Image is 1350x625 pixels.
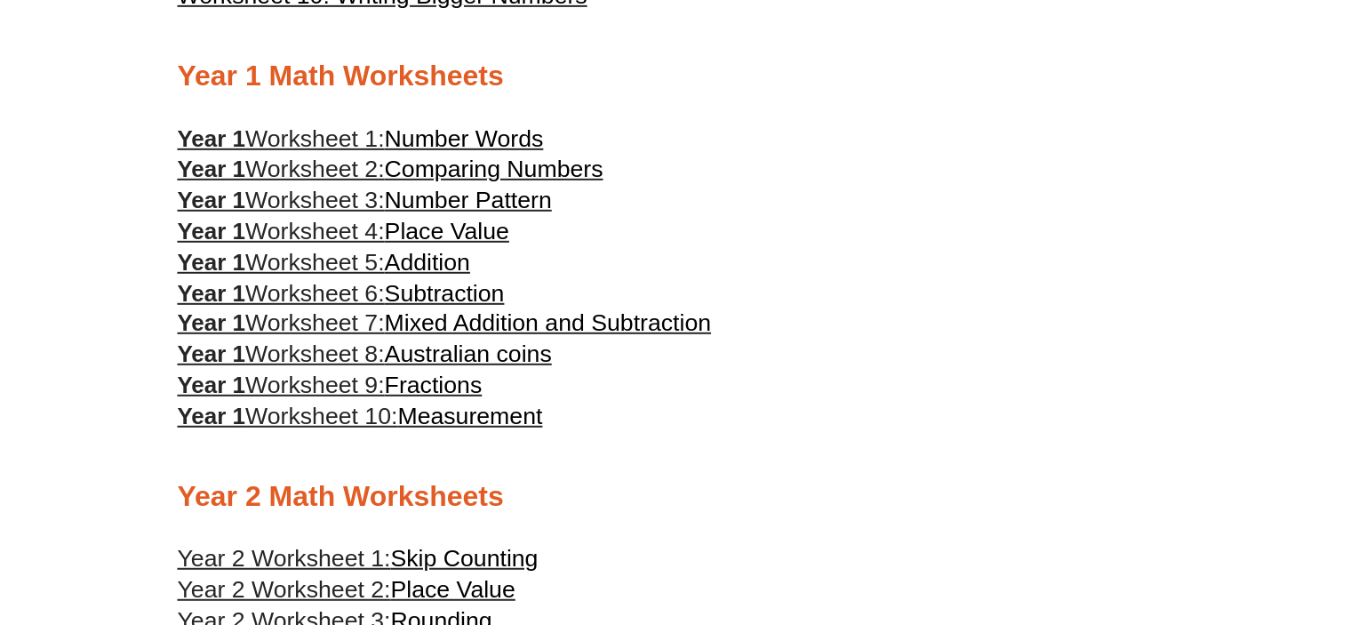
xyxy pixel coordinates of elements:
span: Skip Counting [391,545,539,572]
span: Fractions [385,372,483,398]
span: Worksheet 6: [245,280,385,307]
span: Number Pattern [385,187,552,213]
span: Worksheet 4: [245,218,385,244]
a: Year 1Worksheet 2:Comparing Numbers [178,156,603,182]
span: Worksheet 2: [245,156,385,182]
span: Australian coins [385,341,552,367]
span: Worksheet 8: [245,341,385,367]
span: Year 2 Worksheet 1: [178,545,391,572]
h2: Year 1 Math Worksheets [178,58,1173,95]
a: Year 2 Worksheet 1:Skip Counting [178,545,539,572]
a: Year 1Worksheet 1:Number Words [178,125,544,152]
span: Worksheet 1: [245,125,385,152]
a: Year 1Worksheet 8:Australian coins [178,341,552,367]
a: Year 1Worksheet 7:Mixed Addition and Subtraction [178,309,712,336]
h2: Year 2 Math Worksheets [178,478,1173,516]
span: Comparing Numbers [385,156,603,182]
a: Year 1Worksheet 3:Number Pattern [178,187,552,213]
span: Worksheet 7: [245,309,385,336]
a: Year 2 Worksheet 2:Place Value [178,576,515,603]
iframe: Chat Widget [1054,425,1350,625]
span: Place Value [385,218,509,244]
span: Worksheet 10: [245,403,397,429]
a: Year 1Worksheet 9:Fractions [178,372,483,398]
a: Year 1Worksheet 10:Measurement [178,403,543,429]
span: Mixed Addition and Subtraction [385,309,712,336]
span: Measurement [397,403,542,429]
a: Year 1Worksheet 6:Subtraction [178,280,505,307]
span: Place Value [391,576,515,603]
span: Number Words [385,125,544,152]
a: Year 1Worksheet 5:Addition [178,249,471,276]
span: Subtraction [385,280,505,307]
span: Worksheet 3: [245,187,385,213]
a: Year 1Worksheet 4:Place Value [178,218,509,244]
span: Addition [385,249,470,276]
span: Worksheet 5: [245,249,385,276]
span: Year 2 Worksheet 2: [178,576,391,603]
span: Worksheet 9: [245,372,385,398]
